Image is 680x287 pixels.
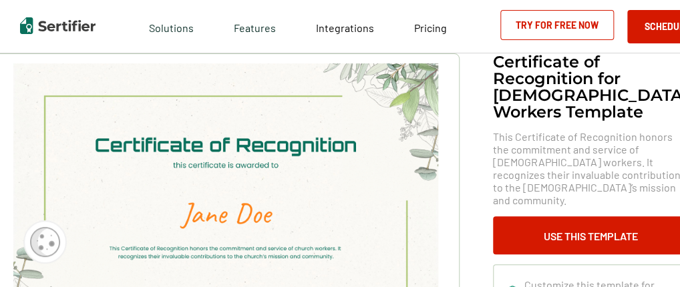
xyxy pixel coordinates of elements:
span: Pricing [414,21,447,34]
a: Try for Free Now [500,10,614,40]
iframe: Chat Widget [613,223,680,287]
span: Features [234,18,276,35]
span: Solutions [149,18,194,35]
img: Cookie Popup Icon [30,227,60,257]
a: Pricing [414,18,447,35]
a: Integrations [316,18,374,35]
span: Integrations [316,21,374,34]
img: Sertifier | Digital Credentialing Platform [20,17,96,34]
